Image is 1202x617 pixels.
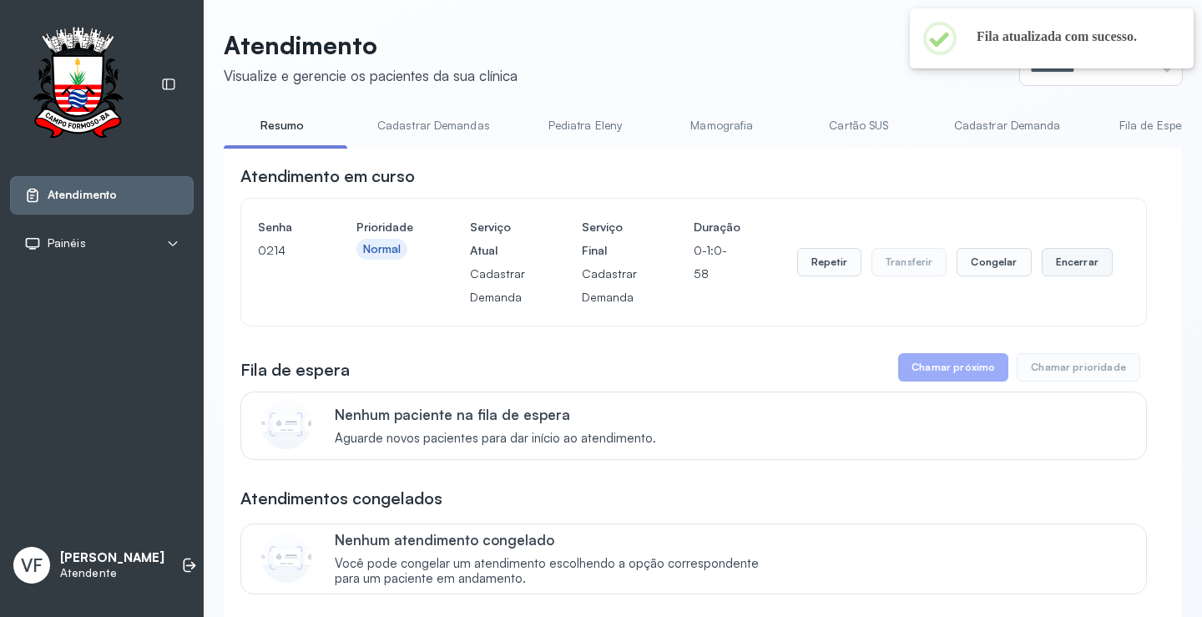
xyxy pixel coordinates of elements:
h4: Senha [258,215,300,239]
p: 0214 [258,239,300,262]
h3: Atendimentos congelados [240,487,442,510]
p: Cadastrar Demanda [470,262,525,309]
a: Pediatra Eleny [527,112,644,139]
h4: Prioridade [356,215,413,239]
h4: Duração [694,215,740,239]
p: Nenhum paciente na fila de espera [335,406,656,423]
a: Mamografia [664,112,780,139]
a: Cadastrar Demandas [361,112,507,139]
span: Você pode congelar um atendimento escolhendo a opção correspondente para um paciente em andamento. [335,556,776,588]
p: Nenhum atendimento congelado [335,531,776,549]
p: Atendimento [224,30,518,60]
img: Imagem de CalloutCard [261,533,311,583]
h4: Serviço Atual [470,215,525,262]
img: Imagem de CalloutCard [261,399,311,449]
span: Aguarde novos pacientes para dar início ao atendimento. [335,431,656,447]
p: [PERSON_NAME] [60,550,164,566]
h2: Fila atualizada com sucesso. [977,28,1167,45]
button: Congelar [957,248,1031,276]
button: Encerrar [1042,248,1113,276]
a: Cartão SUS [800,112,917,139]
span: Atendimento [48,188,117,202]
button: Repetir [797,248,861,276]
button: Chamar próximo [898,353,1008,382]
button: Transferir [871,248,947,276]
div: Normal [363,242,402,256]
div: Visualize e gerencie os pacientes da sua clínica [224,67,518,84]
h3: Atendimento em curso [240,164,415,188]
h3: Fila de espera [240,358,350,382]
a: Resumo [224,112,341,139]
a: Cadastrar Demanda [937,112,1078,139]
button: Chamar prioridade [1017,353,1140,382]
a: Atendimento [24,187,179,204]
span: Painéis [48,236,86,250]
p: 0-1:0-58 [694,239,740,286]
p: Cadastrar Demanda [582,262,637,309]
h4: Serviço Final [582,215,637,262]
img: Logotipo do estabelecimento [18,27,138,143]
p: Atendente [60,566,164,580]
